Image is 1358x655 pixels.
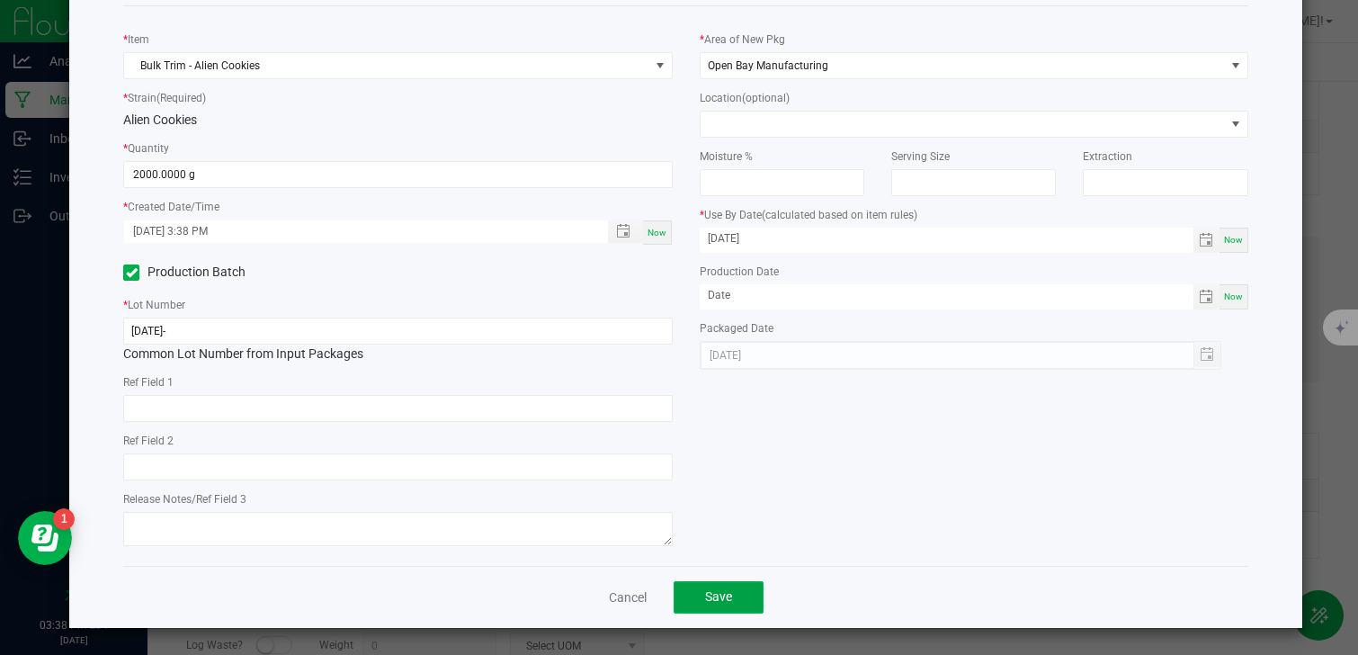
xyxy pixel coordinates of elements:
[700,320,773,336] label: Packaged Date
[742,92,790,104] span: (optional)
[700,284,1193,307] input: Date
[1224,292,1243,301] span: Now
[700,264,779,280] label: Production Date
[700,148,753,165] label: Moisture %
[123,263,384,282] label: Production Batch
[123,318,672,363] div: Common Lot Number from Input Packages
[124,220,588,243] input: Created Datetime
[700,207,917,223] label: Use By Date
[18,511,72,565] iframe: Resource center
[123,433,174,449] label: Ref Field 2
[53,508,75,530] iframe: Resource center unread badge
[891,148,950,165] label: Serving Size
[704,31,785,48] label: Area of New Pkg
[128,297,185,313] label: Lot Number
[128,199,219,215] label: Created Date/Time
[700,228,1193,250] input: Date
[705,589,732,604] span: Save
[1193,228,1220,253] span: Toggle calendar
[128,90,206,106] label: Strain
[700,90,790,106] label: Location
[123,374,174,390] label: Ref Field 1
[128,31,149,48] label: Item
[648,228,666,238] span: Now
[609,588,647,606] a: Cancel
[708,59,828,72] span: Open Bay Manufacturing
[156,92,206,104] span: (Required)
[123,112,197,127] span: Alien Cookies
[128,140,169,157] label: Quantity
[674,581,764,614] button: Save
[1224,235,1243,245] span: Now
[124,53,648,78] span: Bulk Trim - Alien Cookies
[123,491,246,507] label: Release Notes/Ref Field 3
[762,209,917,221] span: (calculated based on item rules)
[1193,284,1220,310] span: Toggle calendar
[1083,148,1132,165] label: Extraction
[608,220,643,243] span: Toggle popup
